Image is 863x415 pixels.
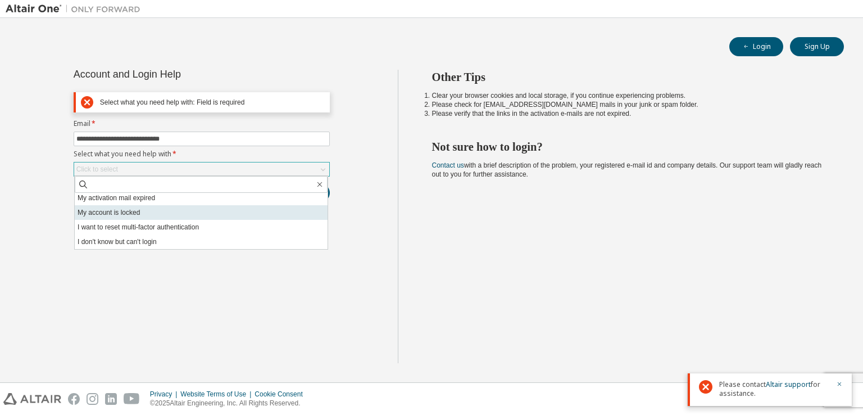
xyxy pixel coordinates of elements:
label: Email [74,119,330,128]
span: with a brief description of the problem, your registered e-mail id and company details. Our suppo... [432,161,822,178]
img: altair_logo.svg [3,393,61,405]
span: Please contact for assistance. [719,380,829,398]
img: facebook.svg [68,393,80,405]
img: Altair One [6,3,146,15]
li: Please verify that the links in the activation e-mails are not expired. [432,109,824,118]
div: Privacy [150,390,180,399]
h2: Other Tips [432,70,824,84]
label: Select what you need help with [74,150,330,159]
li: Clear your browser cookies and local storage, if you continue experiencing problems. [432,91,824,100]
div: Account and Login Help [74,70,279,79]
div: Select what you need help with: Field is required [100,98,325,107]
li: My activation mail expired [75,191,328,205]
button: Sign Up [790,37,844,56]
img: linkedin.svg [105,393,117,405]
h2: Not sure how to login? [432,139,824,154]
img: youtube.svg [124,393,140,405]
li: Please check for [EMAIL_ADDRESS][DOMAIN_NAME] mails in your junk or spam folder. [432,100,824,109]
img: instagram.svg [87,393,98,405]
button: Login [729,37,783,56]
a: Contact us [432,161,464,169]
p: © 2025 Altair Engineering, Inc. All Rights Reserved. [150,399,310,408]
div: Website Terms of Use [180,390,255,399]
a: Altair support [766,380,811,389]
div: Click to select [74,163,329,176]
div: Cookie Consent [255,390,309,399]
div: Click to select [76,165,118,174]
